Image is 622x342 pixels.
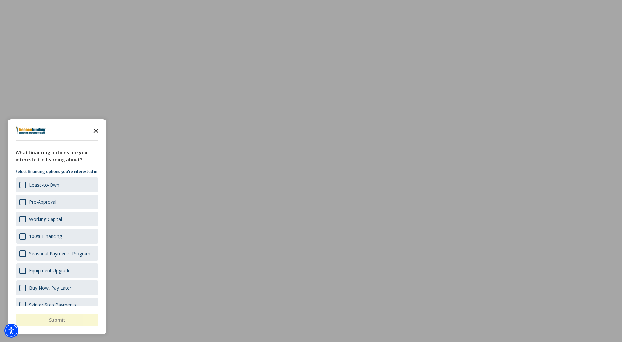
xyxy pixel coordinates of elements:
[16,212,98,226] div: Working Capital
[16,280,98,295] div: Buy Now, Pay Later
[29,233,62,239] div: 100% Financing
[16,126,46,134] img: Company logo
[29,182,59,188] div: Lease-to-Own
[29,250,90,256] div: Seasonal Payments Program
[29,302,76,308] div: Skip or Step Payments
[29,216,62,222] div: Working Capital
[16,177,98,192] div: Lease-to-Own
[16,149,98,163] div: What financing options are you interested in learning about?
[29,268,71,274] div: Equipment Upgrade
[16,246,98,261] div: Seasonal Payments Program
[16,229,98,244] div: 100% Financing
[16,298,98,312] div: Skip or Step Payments
[16,195,98,209] div: Pre-Approval
[4,324,18,338] div: Accessibility Menu
[8,119,106,334] div: Survey
[29,199,56,205] div: Pre-Approval
[89,124,102,137] button: Close the survey
[16,168,98,175] p: Select financing options you're interested in
[29,285,71,291] div: Buy Now, Pay Later
[16,313,98,326] button: Submit
[16,263,98,278] div: Equipment Upgrade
